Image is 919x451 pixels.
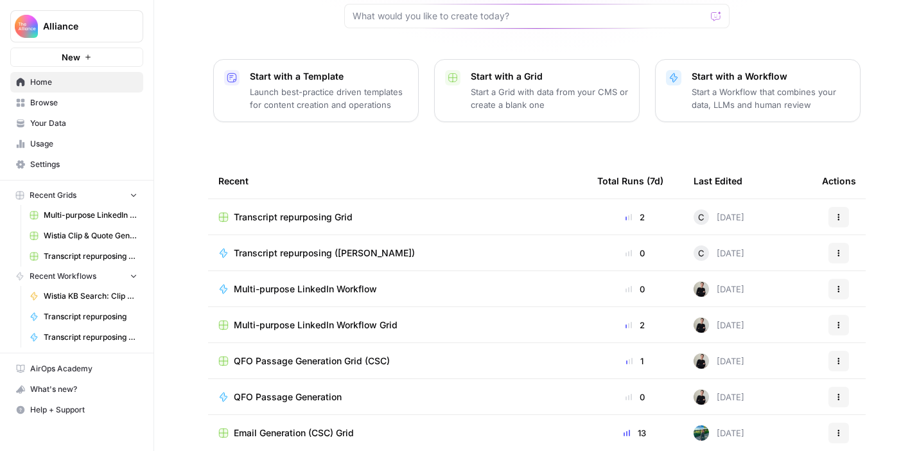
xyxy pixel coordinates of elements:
span: Browse [30,97,137,109]
div: 1 [597,355,673,367]
a: Transcript repurposing ([PERSON_NAME]) [218,247,577,260]
div: Total Runs (7d) [597,163,663,199]
a: Browse [10,93,143,113]
div: What's new? [11,380,143,399]
span: Your Data [30,118,137,129]
div: Recent [218,163,577,199]
a: QFO Passage Generation Grid (CSC) [218,355,577,367]
button: Workspace: Alliance [10,10,143,42]
a: Multi-purpose LinkedIn Workflow Grid [218,319,577,332]
div: 0 [597,247,673,260]
span: Wistia Clip & Quote Generator [44,230,137,242]
img: yl970d7s0b87kvf7psbj6orv0kfw [694,425,709,441]
p: Start with a Grid [471,70,629,83]
p: Start with a Template [250,70,408,83]
span: Multi-purpose LinkedIn Workflow Grid [44,209,137,221]
a: Transcript repurposing ([PERSON_NAME]) [24,327,143,348]
span: Multi-purpose LinkedIn Workflow [234,283,377,296]
p: Start a Workflow that combines your data, LLMs and human review [692,85,850,111]
a: Usage [10,134,143,154]
a: Wistia Clip & Quote Generator [24,225,143,246]
a: AirOps Academy [10,358,143,379]
div: [DATE] [694,317,744,333]
div: Actions [822,163,856,199]
div: [DATE] [694,209,744,225]
a: Email Generation (CSC) Grid [218,427,577,439]
a: Transcript repurposing [24,306,143,327]
div: 2 [597,319,673,332]
input: What would you like to create today? [353,10,706,22]
a: Your Data [10,113,143,134]
a: QFO Passage Generation [218,391,577,403]
div: Last Edited [694,163,742,199]
button: Recent Grids [10,186,143,205]
div: [DATE] [694,425,744,441]
span: New [62,51,80,64]
button: Start with a WorkflowStart a Workflow that combines your data, LLMs and human review [655,59,861,122]
div: [DATE] [694,389,744,405]
img: rzyuksnmva7rad5cmpd7k6b2ndco [694,389,709,405]
a: Transcript repurposing Grid [218,211,577,224]
button: New [10,48,143,67]
span: Transcript repurposing ([PERSON_NAME]) [234,247,415,260]
div: [DATE] [694,281,744,297]
button: Start with a TemplateLaunch best-practice driven templates for content creation and operations [213,59,419,122]
img: rzyuksnmva7rad5cmpd7k6b2ndco [694,281,709,297]
div: 0 [597,391,673,403]
span: Settings [30,159,137,170]
button: Help + Support [10,400,143,420]
span: Transcript repurposing [44,311,137,323]
span: Usage [30,138,137,150]
span: Help + Support [30,404,137,416]
span: Home [30,76,137,88]
span: Multi-purpose LinkedIn Workflow Grid [234,319,398,332]
span: Recent Grids [30,190,76,201]
span: Transcript repurposing Grid [44,251,137,262]
a: Wistia KB Search: Clip & Takeaway Generator [24,286,143,306]
span: Transcript repurposing Grid [234,211,353,224]
button: What's new? [10,379,143,400]
a: Multi-purpose LinkedIn Workflow [218,283,577,296]
a: Settings [10,154,143,175]
span: AirOps Academy [30,363,137,375]
img: Alliance Logo [15,15,38,38]
span: Email Generation (CSC) Grid [234,427,354,439]
a: Multi-purpose LinkedIn Workflow Grid [24,205,143,225]
div: 0 [597,283,673,296]
a: Home [10,72,143,93]
p: Start with a Workflow [692,70,850,83]
button: Start with a GridStart a Grid with data from your CMS or create a blank one [434,59,640,122]
span: C [698,247,705,260]
img: rzyuksnmva7rad5cmpd7k6b2ndco [694,353,709,369]
img: rzyuksnmva7rad5cmpd7k6b2ndco [694,317,709,333]
div: 13 [597,427,673,439]
button: Recent Workflows [10,267,143,286]
div: 2 [597,211,673,224]
span: Wistia KB Search: Clip & Takeaway Generator [44,290,137,302]
div: [DATE] [694,353,744,369]
div: [DATE] [694,245,744,261]
span: C [698,211,705,224]
span: Recent Workflows [30,270,96,282]
span: Alliance [43,20,121,33]
span: QFO Passage Generation [234,391,342,403]
span: QFO Passage Generation Grid (CSC) [234,355,390,367]
a: Transcript repurposing Grid [24,246,143,267]
p: Launch best-practice driven templates for content creation and operations [250,85,408,111]
p: Start a Grid with data from your CMS or create a blank one [471,85,629,111]
span: Transcript repurposing ([PERSON_NAME]) [44,332,137,343]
